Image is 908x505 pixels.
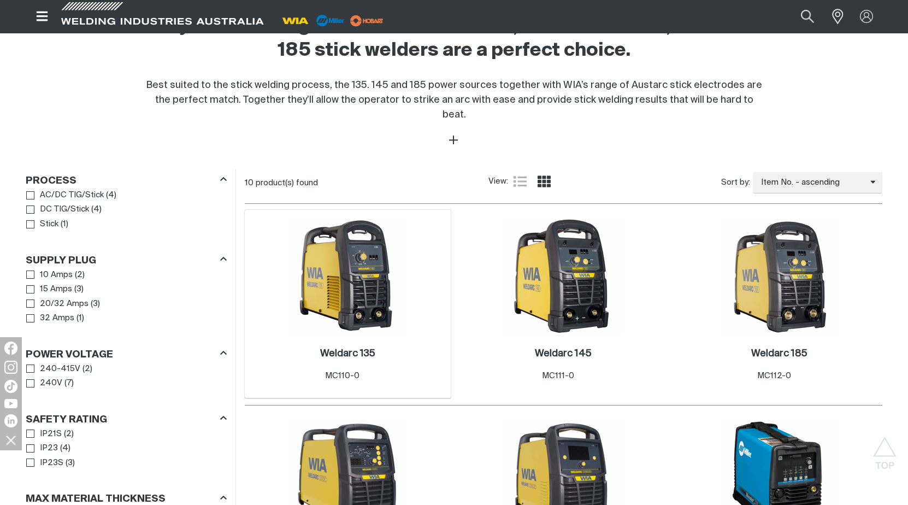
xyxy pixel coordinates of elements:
span: MC110-0 [325,372,359,380]
ul: Process [26,188,226,232]
a: IP21S [26,427,62,442]
img: miller [347,13,387,29]
h3: Process [26,175,76,187]
span: ( 1 ) [61,218,68,231]
img: Weldarc 145 [505,218,622,335]
span: IP21S [40,428,62,441]
span: Sort by: [721,177,750,189]
ul: Safety Rating [26,427,226,471]
span: 15 Amps [40,283,72,296]
span: MC112-0 [757,372,791,380]
div: 10 [245,178,488,189]
img: Weldarc 135 [289,218,406,335]
span: MC111-0 [542,372,574,380]
a: miller [347,16,387,25]
a: Weldarc 185 [751,348,807,360]
div: Power Voltage [26,347,227,361]
img: hide socials [2,431,20,449]
a: Weldarc 145 [535,348,592,360]
input: Product name or item number... [775,4,826,29]
span: ( 2 ) [75,269,85,281]
span: ( 2 ) [64,428,74,441]
a: 20/32 Amps [26,297,89,312]
span: ( 4 ) [91,203,102,216]
span: AC/DC TIG/Stick [40,189,104,202]
span: product(s) found [256,179,318,187]
a: 10 Amps [26,268,73,283]
span: 240V [40,377,62,390]
span: 240-415V [40,363,80,375]
a: List view [514,175,527,188]
ul: Supply Plug [26,268,226,326]
button: Scroll to top [872,437,897,461]
span: Best suited to the stick welding process, the 135. 145 and 185 power sources together with WIA’s ... [146,80,762,120]
a: DC TIG/Stick [26,202,89,217]
h3: Supply Plug [26,255,96,267]
a: AC/DC TIG/Stick [26,188,104,203]
span: ( 4 ) [106,189,116,202]
div: Process [26,173,227,187]
ul: Power Voltage [26,362,226,391]
div: Supply Plug [26,252,227,267]
h2: Weldarc 145 [535,349,592,359]
h3: Safety Rating [26,414,107,426]
img: LinkedIn [4,414,17,427]
a: 15 Amps [26,282,72,297]
span: ( 1 ) [76,312,84,325]
a: IP23 [26,441,58,456]
span: View: [488,175,508,188]
h2: Weldarc 185 [751,349,807,359]
span: ( 3 ) [74,283,84,296]
span: 20/32 Amps [40,298,89,310]
img: Instagram [4,361,17,374]
span: ( 3 ) [91,298,100,310]
h3: Power Voltage [26,349,113,361]
a: Stick [26,217,58,232]
span: Item No. - ascending [753,177,870,189]
button: Search products [789,4,826,29]
img: YouTube [4,399,17,408]
span: ( 3 ) [66,457,75,469]
h2: If you’re looking for a new stick welder, the Weldarc 135, 145 and 185 stick welders are a perfec... [146,15,762,63]
a: 32 Amps [26,311,74,326]
span: Stick [40,218,58,231]
a: 240-415V [26,362,80,377]
div: Safety Rating [26,412,227,426]
span: DC TIG/Stick [40,203,89,216]
img: Facebook [4,342,17,355]
section: Product list controls [245,169,882,197]
span: ( 7 ) [64,377,74,390]
a: IP23S [26,456,63,471]
img: Weldarc 185 [721,218,838,335]
span: ( 2 ) [82,363,92,375]
a: Weldarc 135 [320,348,375,360]
a: 240V [26,376,62,391]
h2: Weldarc 135 [320,349,375,359]
span: IP23 [40,442,58,455]
img: TikTok [4,380,17,393]
span: 10 Amps [40,269,73,281]
span: 32 Amps [40,312,74,325]
span: IP23S [40,457,63,469]
span: ( 4 ) [60,442,70,455]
